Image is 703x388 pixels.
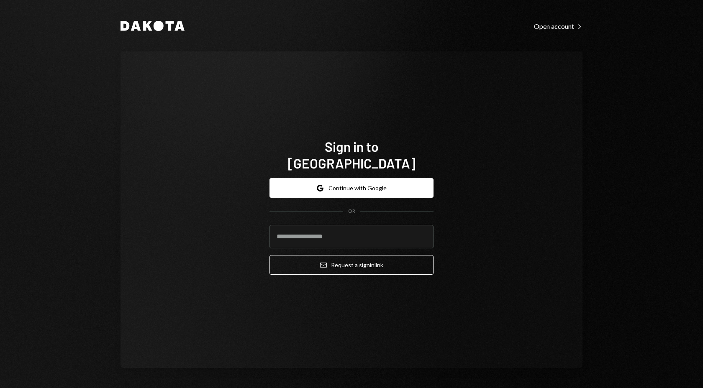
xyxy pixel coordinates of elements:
[534,22,582,31] div: Open account
[348,208,355,215] div: OR
[269,255,434,275] button: Request a signinlink
[269,138,434,171] h1: Sign in to [GEOGRAPHIC_DATA]
[534,21,582,31] a: Open account
[269,178,434,198] button: Continue with Google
